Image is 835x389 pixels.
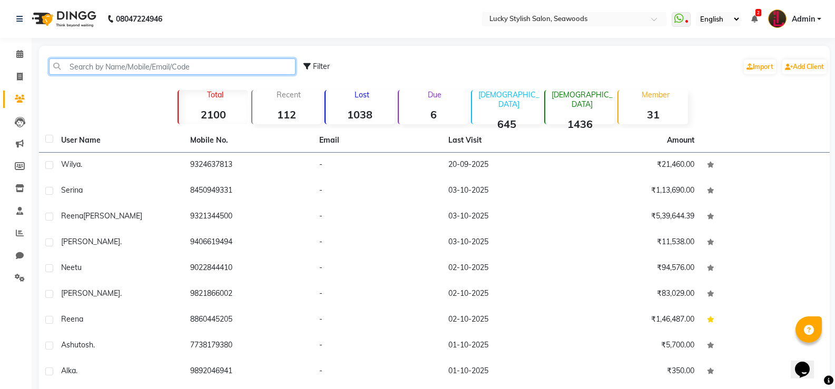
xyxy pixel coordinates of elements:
[313,282,442,307] td: -
[751,14,758,24] a: 2
[442,204,571,230] td: 03-10-2025
[401,90,468,99] p: Due
[744,59,776,74] a: Import
[623,90,687,99] p: Member
[61,185,83,195] span: Serina
[326,108,395,121] strong: 1038
[61,366,76,375] span: Alka
[442,282,571,307] td: 02-10-2025
[49,58,296,75] input: Search by Name/Mobile/Email/Code
[61,340,93,350] span: Ashutosh
[399,108,468,121] strong: 6
[442,178,571,204] td: 03-10-2025
[549,90,614,109] p: [DEMOGRAPHIC_DATA]
[61,159,81,169] span: Wilya
[442,153,571,178] td: 20-09-2025
[572,230,701,256] td: ₹11,538.00
[184,333,313,359] td: 7738179380
[313,307,442,333] td: -
[61,314,83,324] span: Reena
[472,117,541,131] strong: 645
[313,359,442,385] td: -
[313,62,330,71] span: Filter
[792,14,815,25] span: Admin
[572,178,701,204] td: ₹1,13,690.00
[572,307,701,333] td: ₹1,46,487.00
[313,333,442,359] td: -
[572,359,701,385] td: ₹350.00
[313,230,442,256] td: -
[61,237,120,246] span: [PERSON_NAME]
[572,256,701,282] td: ₹94,576.00
[768,9,787,28] img: Admin
[61,288,120,298] span: [PERSON_NAME]
[116,4,162,34] b: 08047224946
[313,178,442,204] td: -
[183,90,248,99] p: Total
[442,256,571,282] td: 02-10-2025
[442,230,571,256] td: 03-10-2025
[83,211,142,221] span: [PERSON_NAME]
[313,153,442,178] td: -
[313,128,442,153] th: Email
[184,282,313,307] td: 9821866002
[184,359,313,385] td: 9892046941
[618,108,687,121] strong: 31
[184,178,313,204] td: 8450949331
[572,333,701,359] td: ₹5,700.00
[791,347,824,378] iframe: chat widget
[442,128,571,153] th: Last Visit
[572,282,701,307] td: ₹83,029.00
[545,117,614,131] strong: 1436
[782,59,827,74] a: Add Client
[61,211,83,221] span: Reena
[184,307,313,333] td: 8860445205
[81,159,82,169] span: .
[572,204,701,230] td: ₹5,39,644.39
[184,153,313,178] td: 9324637813
[184,204,313,230] td: 9321344500
[257,90,321,99] p: Recent
[476,90,541,109] p: [DEMOGRAPHIC_DATA]
[184,256,313,282] td: 9022844410
[27,4,99,34] img: logo
[330,90,395,99] p: Lost
[120,288,122,298] span: .
[120,237,122,246] span: .
[61,263,82,272] span: neetu
[313,256,442,282] td: -
[661,128,701,152] th: Amount
[93,340,95,350] span: .
[184,230,313,256] td: 9406619494
[184,128,313,153] th: Mobile No.
[442,359,571,385] td: 01-10-2025
[252,108,321,121] strong: 112
[755,9,761,16] span: 2
[76,366,77,375] span: .
[55,128,184,153] th: User Name
[442,333,571,359] td: 01-10-2025
[179,108,248,121] strong: 2100
[442,307,571,333] td: 02-10-2025
[572,153,701,178] td: ₹21,460.00
[313,204,442,230] td: -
